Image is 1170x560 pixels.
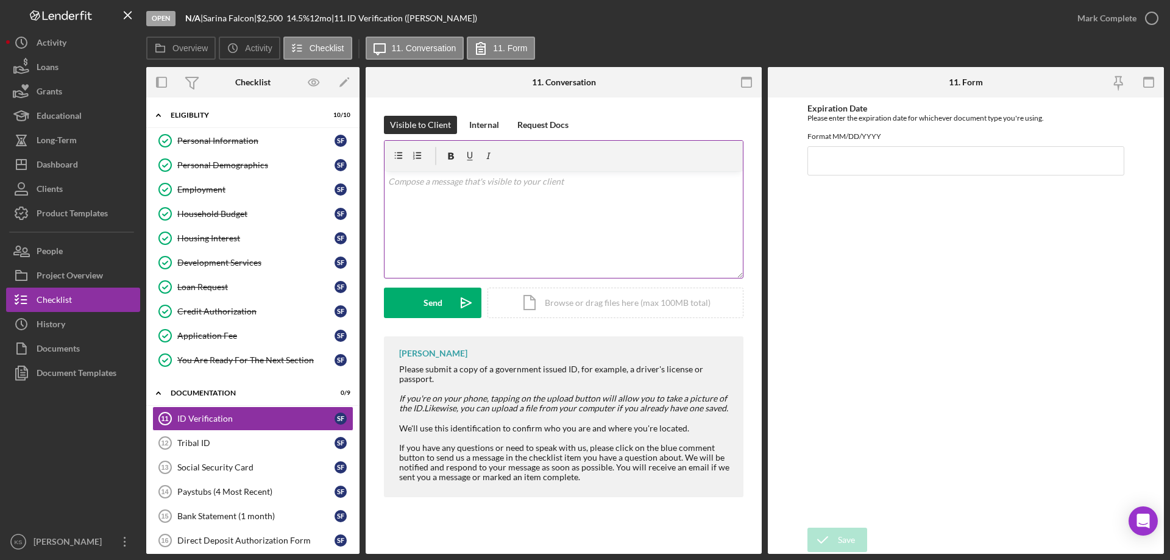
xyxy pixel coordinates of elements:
[335,437,347,449] div: S F
[384,116,457,134] button: Visible to Client
[6,288,140,312] a: Checklist
[37,201,108,229] div: Product Templates
[335,534,347,547] div: S F
[152,299,353,324] a: Credit AuthorizationSF
[161,464,168,471] tspan: 13
[37,177,63,204] div: Clients
[161,488,169,495] tspan: 14
[335,461,347,473] div: S F
[424,288,442,318] div: Send
[310,43,344,53] label: Checklist
[6,104,140,128] a: Educational
[30,530,110,557] div: [PERSON_NAME]
[399,393,727,413] em: If you're on your phone, tapping on the upload button will allow you to take a picture of the ID.
[37,336,80,364] div: Documents
[286,13,310,23] div: 14.5 %
[6,55,140,79] a: Loans
[152,480,353,504] a: 14Paystubs (4 Most Recent)SF
[152,431,353,455] a: 12Tribal IDSF
[37,239,63,266] div: People
[177,414,335,424] div: ID Verification
[161,537,168,544] tspan: 16
[392,43,456,53] label: 11. Conversation
[1077,6,1136,30] div: Mark Complete
[171,389,320,397] div: Documentation
[328,389,350,397] div: 0 / 9
[6,530,140,554] button: KS[PERSON_NAME]
[177,511,335,521] div: Bank Statement (1 month)
[37,263,103,291] div: Project Overview
[37,361,116,388] div: Document Templates
[335,354,347,366] div: S F
[177,463,335,472] div: Social Security Card
[177,258,335,268] div: Development Services
[203,13,257,23] div: Sarina Falcon |
[152,226,353,250] a: Housing InterestSF
[335,232,347,244] div: S F
[463,116,505,134] button: Internal
[185,13,203,23] div: |
[335,159,347,171] div: S F
[310,13,331,23] div: 12 mo
[949,77,983,87] div: 11. Form
[37,79,62,107] div: Grants
[152,324,353,348] a: Application FeeSF
[37,312,65,339] div: History
[185,13,200,23] b: N/A
[328,112,350,119] div: 10 / 10
[6,263,140,288] button: Project Overview
[335,413,347,425] div: S F
[146,11,175,26] div: Open
[335,183,347,196] div: S F
[6,312,140,336] a: History
[424,403,728,413] em: Likewise, you can upload a file from your computer if you already have one saved.
[335,510,347,522] div: S F
[6,239,140,263] button: People
[152,177,353,202] a: EmploymentSF
[399,364,731,433] div: Please submit a copy of a government issued ID, for example, a driver's license or passport. We'l...
[838,528,855,552] div: Save
[172,43,208,53] label: Overview
[399,349,467,358] div: [PERSON_NAME]
[6,361,140,385] a: Document Templates
[335,305,347,317] div: S F
[335,281,347,293] div: S F
[177,160,335,170] div: Personal Demographics
[1129,506,1158,536] div: Open Intercom Messenger
[6,128,140,152] a: Long-Term
[469,116,499,134] div: Internal
[384,288,481,318] button: Send
[6,30,140,55] button: Activity
[177,307,335,316] div: Credit Authorization
[335,257,347,269] div: S F
[6,201,140,225] button: Product Templates
[6,177,140,201] button: Clients
[807,528,867,552] button: Save
[399,443,731,482] div: If you have any questions or need to speak with us, please click on the blue comment button to se...
[177,487,335,497] div: Paystubs (4 Most Recent)
[161,415,168,422] tspan: 11
[177,233,335,243] div: Housing Interest
[6,79,140,104] a: Grants
[335,208,347,220] div: S F
[807,103,867,113] label: Expiration Date
[152,406,353,431] a: 11ID VerificationSF
[177,438,335,448] div: Tribal ID
[335,330,347,342] div: S F
[146,37,216,60] button: Overview
[331,13,477,23] div: | 11. ID Verification ([PERSON_NAME])
[152,455,353,480] a: 13Social Security CardSF
[152,348,353,372] a: You Are Ready For The Next SectionSF
[6,336,140,361] button: Documents
[335,486,347,498] div: S F
[493,43,527,53] label: 11. Form
[517,116,569,134] div: Request Docs
[245,43,272,53] label: Activity
[152,275,353,299] a: Loan RequestSF
[161,439,168,447] tspan: 12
